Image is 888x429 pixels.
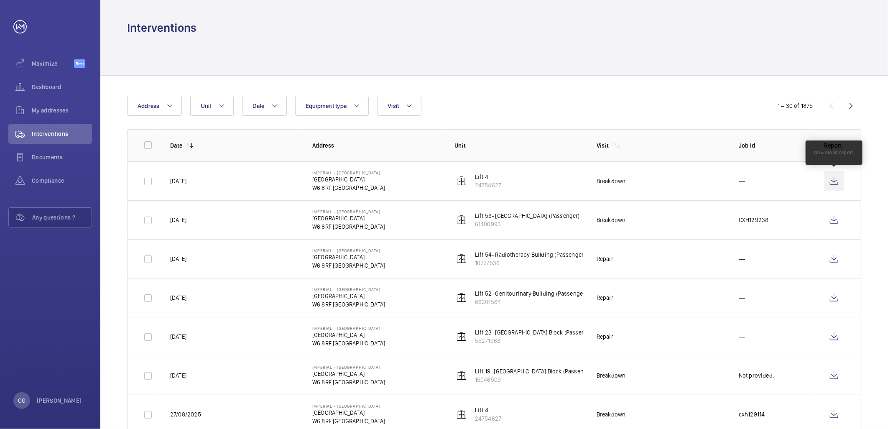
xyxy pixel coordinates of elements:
p: --- [739,177,745,185]
p: Visit [597,141,609,150]
p: Lift 19- [GEOGRAPHIC_DATA] Block (Passenger) [475,367,594,375]
p: [GEOGRAPHIC_DATA] [312,214,385,222]
p: Not provided. [739,371,774,380]
div: Breakdown [597,177,626,185]
span: Beta [74,59,85,68]
img: elevator.svg [457,332,467,342]
button: Date [242,96,287,116]
p: W6 8RF [GEOGRAPHIC_DATA] [312,261,385,270]
button: Address [127,96,182,116]
p: --- [739,294,745,302]
p: Imperial - [GEOGRAPHIC_DATA] [312,209,385,214]
img: elevator.svg [457,370,467,380]
p: [GEOGRAPHIC_DATA] [312,175,385,184]
span: Unit [201,102,212,109]
p: [PERSON_NAME] [37,396,82,405]
p: 55271963 [475,337,595,345]
div: Breakdown [597,371,626,380]
span: Address [138,102,160,109]
p: cxh129114 [739,410,765,419]
button: Equipment type [295,96,369,116]
span: Visit [388,102,399,109]
img: elevator.svg [457,215,467,225]
p: 66201564 [475,298,587,306]
span: Date [253,102,265,109]
p: 24754627 [475,414,501,423]
p: [DATE] [170,294,186,302]
p: W6 8RF [GEOGRAPHIC_DATA] [312,339,385,347]
p: Lift 4 [475,406,501,414]
p: Date [170,141,182,150]
div: Repair [597,332,613,341]
div: Download report [814,149,854,156]
p: Imperial - [GEOGRAPHIC_DATA] [312,287,385,292]
p: [GEOGRAPHIC_DATA] [312,370,385,378]
p: [GEOGRAPHIC_DATA] [312,253,385,261]
span: Dashboard [32,83,92,91]
span: Equipment type [306,102,347,109]
p: [DATE] [170,177,186,185]
div: Repair [597,294,613,302]
p: W6 8RF [GEOGRAPHIC_DATA] [312,300,385,309]
h1: Interventions [127,20,196,36]
p: 24754627 [475,181,501,189]
p: W6 8RF [GEOGRAPHIC_DATA] [312,184,385,192]
span: Interventions [32,130,92,138]
p: [DATE] [170,255,186,263]
img: elevator.svg [457,409,467,419]
p: --- [739,255,745,263]
span: Maximize [32,59,74,68]
p: Lift 23- [GEOGRAPHIC_DATA] Block (Passenger) [475,328,595,337]
p: [DATE] [170,216,186,224]
p: Imperial - [GEOGRAPHIC_DATA] [312,326,385,331]
p: 61400993 [475,220,580,228]
p: Imperial - [GEOGRAPHIC_DATA] [312,170,385,175]
p: [GEOGRAPHIC_DATA] [312,292,385,300]
span: Any questions ? [32,213,92,222]
p: [GEOGRAPHIC_DATA] [312,409,385,417]
p: CXH129238 [739,216,769,224]
p: Imperial - [GEOGRAPHIC_DATA] [312,248,385,253]
img: elevator.svg [457,293,467,303]
p: Lift 53- [GEOGRAPHIC_DATA] (Passenger) [475,212,580,220]
p: W6 8RF [GEOGRAPHIC_DATA] [312,222,385,231]
p: 27/08/2025 [170,410,201,419]
span: My addresses [32,106,92,115]
p: [DATE] [170,332,186,341]
p: OG [18,396,26,405]
p: --- [739,332,745,341]
p: 15046509 [475,375,594,384]
img: elevator.svg [457,176,467,186]
p: [GEOGRAPHIC_DATA] [312,331,385,339]
button: Unit [190,96,234,116]
img: elevator.svg [457,254,467,264]
p: Address [312,141,441,150]
p: Lift 4 [475,173,501,181]
button: Visit [377,96,421,116]
p: Imperial - [GEOGRAPHIC_DATA] [312,365,385,370]
p: Lift 52- Genitourinary Building (Passenger) [475,289,587,298]
p: W6 8RF [GEOGRAPHIC_DATA] [312,378,385,386]
p: 10777536 [475,259,586,267]
div: Repair [597,255,613,263]
div: 1 – 30 of 1875 [778,102,813,110]
p: Imperial - [GEOGRAPHIC_DATA] [312,403,385,409]
p: Job Id [739,141,811,150]
p: Lift 54- Radiotherapy Building (Passenger) [475,250,586,259]
div: Breakdown [597,216,626,224]
span: Documents [32,153,92,161]
p: W6 8RF [GEOGRAPHIC_DATA] [312,417,385,425]
span: Compliance [32,176,92,185]
div: Breakdown [597,410,626,419]
p: [DATE] [170,371,186,380]
p: Unit [454,141,583,150]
